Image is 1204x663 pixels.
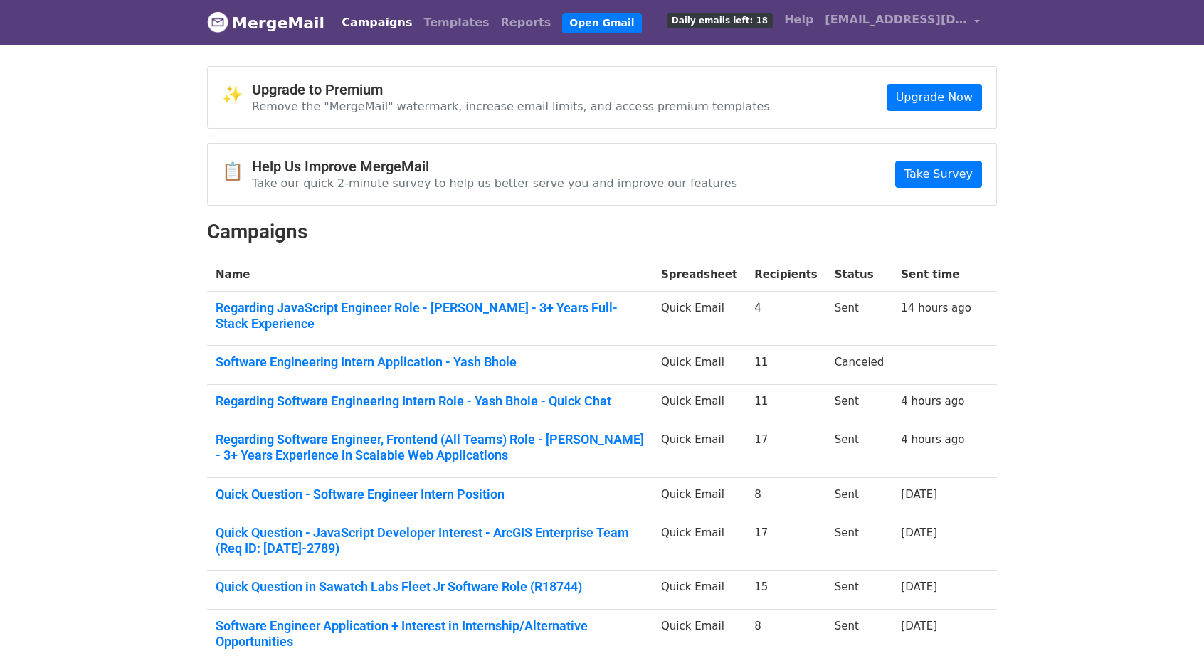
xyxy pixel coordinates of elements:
a: [DATE] [901,580,937,593]
td: Quick Email [653,384,746,423]
a: Reports [495,9,557,37]
a: Quick Question in Sawatch Labs Fleet Jr Software Role (R18744) [216,579,644,595]
a: 4 hours ago [901,433,964,446]
td: Sent [826,384,893,423]
a: Quick Question - Software Engineer Intern Position [216,487,644,502]
a: Software Engineer Application + Interest in Internship/Alternative Opportunities [216,618,644,649]
a: Take Survey [895,161,982,188]
img: MergeMail logo [207,11,228,33]
td: Quick Email [653,571,746,610]
td: Sent [826,477,893,516]
td: Quick Email [653,477,746,516]
td: 17 [746,516,826,571]
a: Help [778,6,819,34]
td: Sent [826,571,893,610]
a: Daily emails left: 18 [661,6,778,34]
td: Quick Email [653,516,746,571]
a: [DATE] [901,488,937,501]
td: Sent [826,423,893,477]
h4: Upgrade to Premium [252,81,770,98]
span: [EMAIL_ADDRESS][DOMAIN_NAME] [825,11,967,28]
td: 15 [746,571,826,610]
td: Sent [826,516,893,571]
th: Sent time [892,258,980,292]
a: Software Engineering Intern Application - Yash Bhole [216,354,644,370]
td: 17 [746,423,826,477]
a: Regarding Software Engineer, Frontend (All Teams) Role - [PERSON_NAME] - 3+ Years Experience in S... [216,432,644,462]
h2: Campaigns [207,220,997,244]
a: Upgrade Now [887,84,982,111]
a: MergeMail [207,8,324,38]
th: Recipients [746,258,826,292]
td: Quick Email [653,346,746,385]
td: 8 [746,477,826,516]
a: Open Gmail [562,13,641,33]
span: 📋 [222,161,252,182]
th: Name [207,258,653,292]
h4: Help Us Improve MergeMail [252,158,737,175]
td: 11 [746,346,826,385]
a: [DATE] [901,620,937,632]
a: Templates [418,9,495,37]
a: 14 hours ago [901,302,971,314]
p: Take our quick 2-minute survey to help us better serve you and improve our features [252,176,737,191]
span: Daily emails left: 18 [667,13,773,28]
p: Remove the "MergeMail" watermark, increase email limits, and access premium templates [252,99,770,114]
a: 4 hours ago [901,395,964,408]
a: Quick Question - JavaScript Developer Interest - ArcGIS Enterprise Team (Req ID: [DATE]-2789) [216,525,644,556]
span: ✨ [222,85,252,105]
iframe: Chat Widget [1133,595,1204,663]
td: Sent [826,292,893,346]
td: Canceled [826,346,893,385]
td: Quick Email [653,292,746,346]
a: Regarding JavaScript Engineer Role - [PERSON_NAME] - 3+ Years Full-Stack Experience [216,300,644,331]
th: Status [826,258,893,292]
td: Quick Email [653,423,746,477]
td: 4 [746,292,826,346]
th: Spreadsheet [653,258,746,292]
td: 11 [746,384,826,423]
a: [DATE] [901,526,937,539]
a: Campaigns [336,9,418,37]
a: [EMAIL_ADDRESS][DOMAIN_NAME] [819,6,986,39]
a: Regarding Software Engineering Intern Role - Yash Bhole - Quick Chat [216,393,644,409]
